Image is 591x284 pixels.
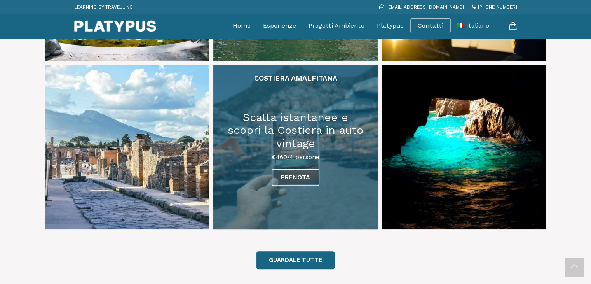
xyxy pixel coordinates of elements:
a: [EMAIL_ADDRESS][DOMAIN_NAME] [379,4,464,10]
p: LEARNING BY TRAVELLING [74,2,133,12]
span: [PHONE_NUMBER] [478,4,517,10]
span: [EMAIL_ADDRESS][DOMAIN_NAME] [387,4,464,10]
a: [PHONE_NUMBER] [472,4,517,10]
a: Progetti Ambiente [309,16,364,35]
a: Home [233,16,251,35]
img: Platypus [74,20,156,32]
a: Italiano [457,16,489,35]
span: Italiano [466,22,489,29]
a: Platypus [377,16,404,35]
a: Contatti [418,22,443,30]
a: GUARDALE TUTTE [256,251,335,269]
a: Esperienze [263,16,296,35]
